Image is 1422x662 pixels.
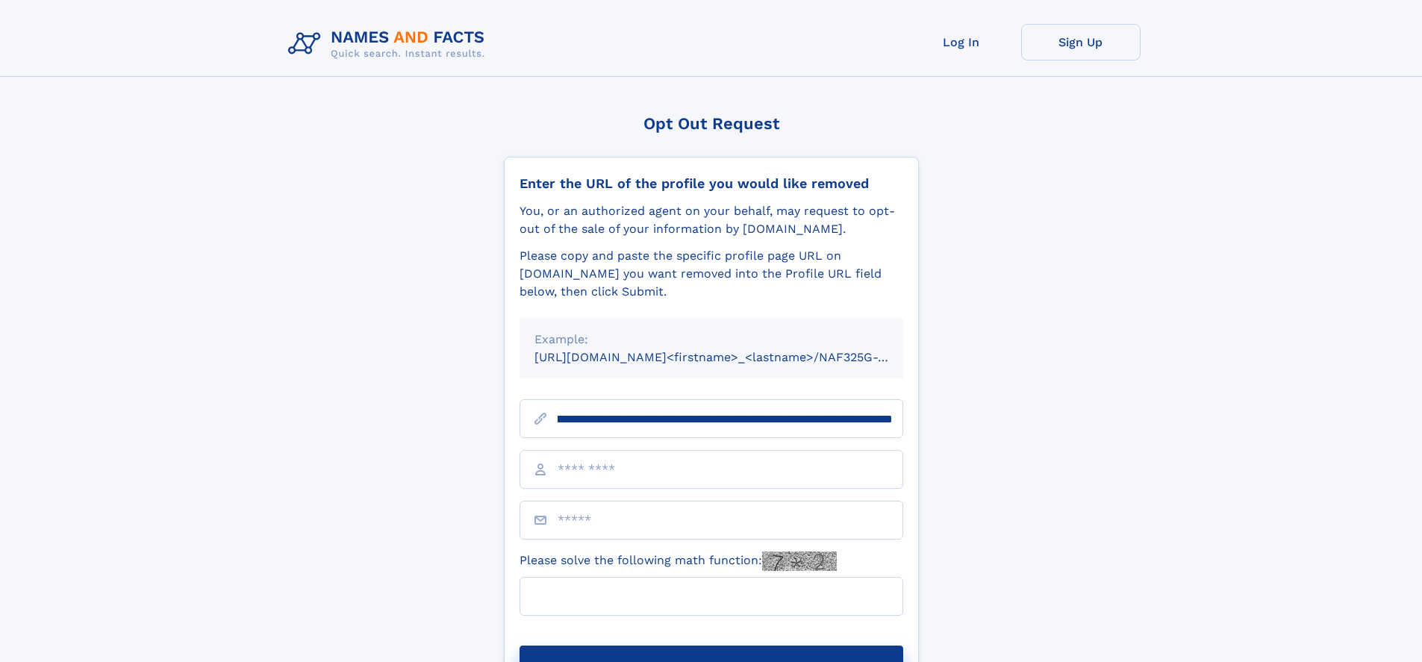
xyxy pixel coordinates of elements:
[1021,24,1141,60] a: Sign Up
[902,24,1021,60] a: Log In
[520,202,903,238] div: You, or an authorized agent on your behalf, may request to opt-out of the sale of your informatio...
[534,350,932,364] small: [URL][DOMAIN_NAME]<firstname>_<lastname>/NAF325G-xxxxxxxx
[520,552,837,571] label: Please solve the following math function:
[520,175,903,192] div: Enter the URL of the profile you would like removed
[534,331,888,349] div: Example:
[520,247,903,301] div: Please copy and paste the specific profile page URL on [DOMAIN_NAME] you want removed into the Pr...
[504,114,919,133] div: Opt Out Request
[282,24,497,64] img: Logo Names and Facts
